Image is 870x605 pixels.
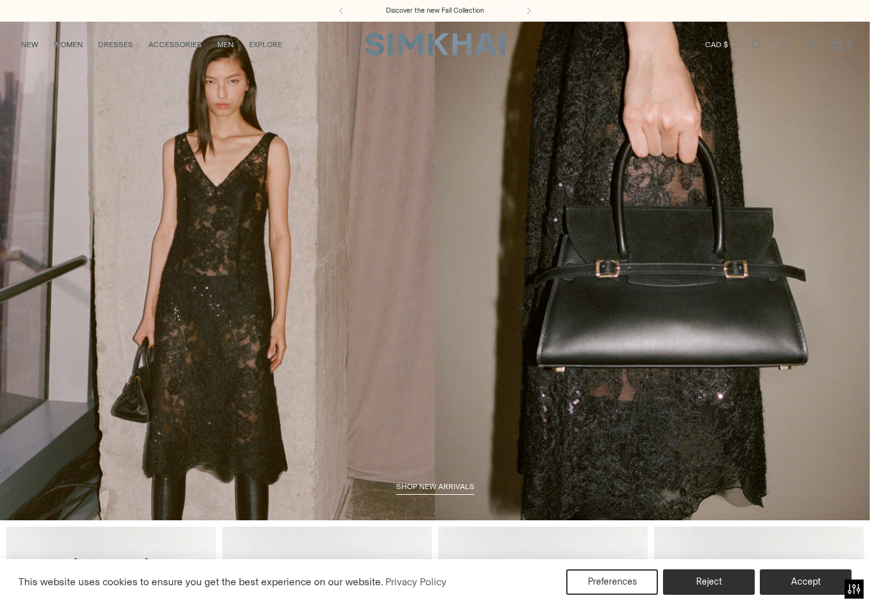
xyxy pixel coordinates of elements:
[566,569,658,595] button: Preferences
[98,31,133,59] a: DRESSES
[797,32,823,57] a: Wishlist
[843,38,855,50] span: 0
[760,569,852,595] button: Accept
[365,32,505,57] a: SIMKHAI
[217,31,234,59] a: MEN
[386,6,484,16] a: Discover the new Fall Collection
[53,31,83,59] a: WOMEN
[663,569,755,595] button: Reject
[705,31,739,59] button: CAD $
[148,31,202,59] a: ACCESSORIES
[396,482,474,491] span: shop new arrivals
[249,31,282,59] a: EXPLORE
[824,32,850,57] a: Open cart modal
[383,573,448,592] a: Privacy Policy (opens in a new tab)
[771,32,796,57] a: Go to the account page
[744,32,769,57] a: Open search modal
[21,31,38,59] a: NEW
[18,576,383,588] span: This website uses cookies to ensure you get the best experience on our website.
[396,482,474,495] a: shop new arrivals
